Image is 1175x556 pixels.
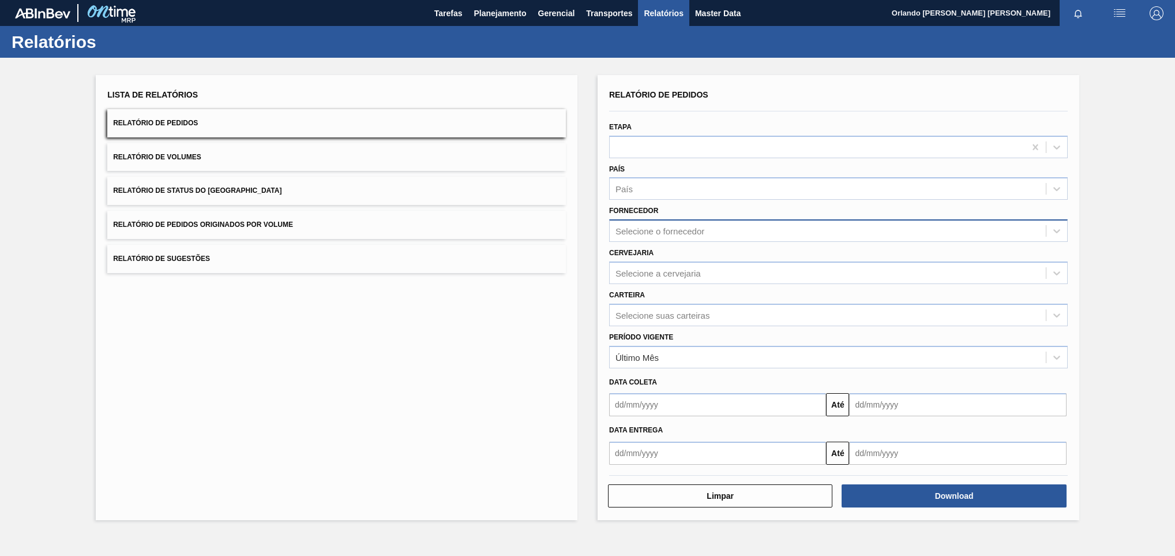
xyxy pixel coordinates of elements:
button: Relatório de Status do [GEOGRAPHIC_DATA] [107,177,566,205]
div: Selecione o fornecedor [615,226,704,236]
span: Relatório de Pedidos Originados por Volume [113,221,293,229]
span: Relatório de Volumes [113,153,201,161]
button: Relatório de Sugestões [107,245,566,273]
span: Data coleta [609,378,657,386]
button: Notificações [1060,5,1097,21]
button: Até [826,442,849,465]
img: userActions [1113,6,1127,20]
input: dd/mm/yyyy [609,442,826,465]
input: dd/mm/yyyy [609,393,826,416]
button: Download [842,484,1066,508]
button: Relatório de Pedidos Originados por Volume [107,211,566,239]
span: Gerencial [538,6,575,20]
button: Relatório de Pedidos [107,109,566,137]
input: dd/mm/yyyy [849,442,1066,465]
span: Lista de Relatórios [107,90,198,99]
span: Tarefas [434,6,463,20]
img: Logout [1150,6,1163,20]
button: Relatório de Volumes [107,143,566,171]
span: Relatórios [644,6,683,20]
label: Etapa [609,123,632,131]
h1: Relatórios [12,35,216,48]
span: Relatório de Status do [GEOGRAPHIC_DATA] [113,186,281,195]
div: País [615,184,633,194]
input: dd/mm/yyyy [849,393,1066,416]
span: Data entrega [609,426,663,434]
label: Cervejaria [609,249,654,257]
label: Período Vigente [609,333,673,341]
label: Fornecedor [609,207,658,215]
div: Selecione suas carteiras [615,310,709,320]
label: País [609,165,625,173]
button: Até [826,393,849,416]
button: Limpar [608,484,832,508]
span: Transportes [586,6,632,20]
span: Relatório de Pedidos [609,90,708,99]
label: Carteira [609,291,645,299]
span: Relatório de Sugestões [113,255,210,263]
span: Planejamento [474,6,526,20]
div: Selecione a cervejaria [615,268,701,278]
span: Master Data [695,6,741,20]
div: Último Mês [615,352,659,362]
img: TNhmsLtSVTkK8tSr43FrP2fwEKptu5GPRR3wAAAABJRU5ErkJggg== [15,8,70,18]
span: Relatório de Pedidos [113,119,198,127]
